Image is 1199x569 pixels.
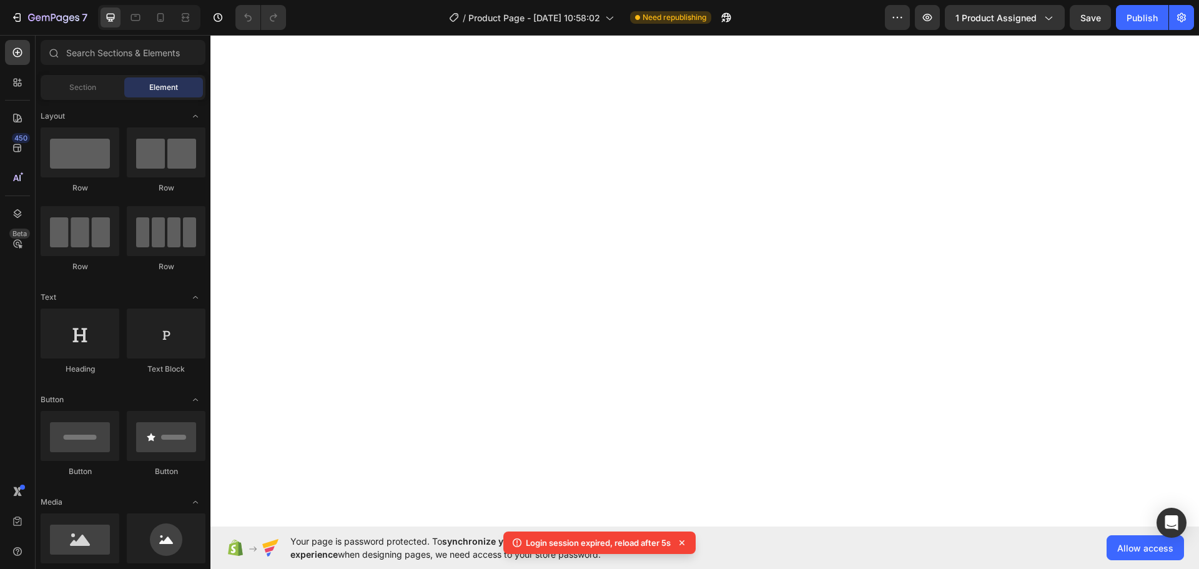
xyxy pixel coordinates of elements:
div: Row [127,261,205,272]
button: 7 [5,5,93,30]
span: Toggle open [185,287,205,307]
button: Publish [1116,5,1168,30]
span: Save [1080,12,1101,23]
div: 450 [12,133,30,143]
span: Button [41,394,64,405]
div: Button [41,466,119,477]
div: Button [127,466,205,477]
span: Element [149,82,178,93]
span: Toggle open [185,390,205,410]
span: / [463,11,466,24]
div: Row [127,182,205,194]
div: Beta [9,229,30,239]
div: Row [41,182,119,194]
button: Allow access [1107,535,1184,560]
span: Need republishing [643,12,706,23]
span: Toggle open [185,492,205,512]
span: Media [41,497,62,508]
span: Allow access [1117,542,1173,555]
iframe: Design area [210,35,1199,527]
input: Search Sections & Elements [41,40,205,65]
button: 1 product assigned [945,5,1065,30]
p: 7 [82,10,87,25]
span: synchronize your theme style & enhance your experience [290,536,641,560]
div: Publish [1127,11,1158,24]
div: Text Block [127,364,205,375]
span: Layout [41,111,65,122]
p: Login session expired, reload after 5s [526,537,671,549]
button: Save [1070,5,1111,30]
span: Text [41,292,56,303]
span: Section [69,82,96,93]
span: 1 product assigned [955,11,1037,24]
div: Undo/Redo [235,5,286,30]
span: Product Page - [DATE] 10:58:02 [468,11,600,24]
div: Open Intercom Messenger [1157,508,1187,538]
div: Heading [41,364,119,375]
span: Your page is password protected. To when designing pages, we need access to your store password. [290,535,689,561]
span: Toggle open [185,106,205,126]
div: Row [41,261,119,272]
